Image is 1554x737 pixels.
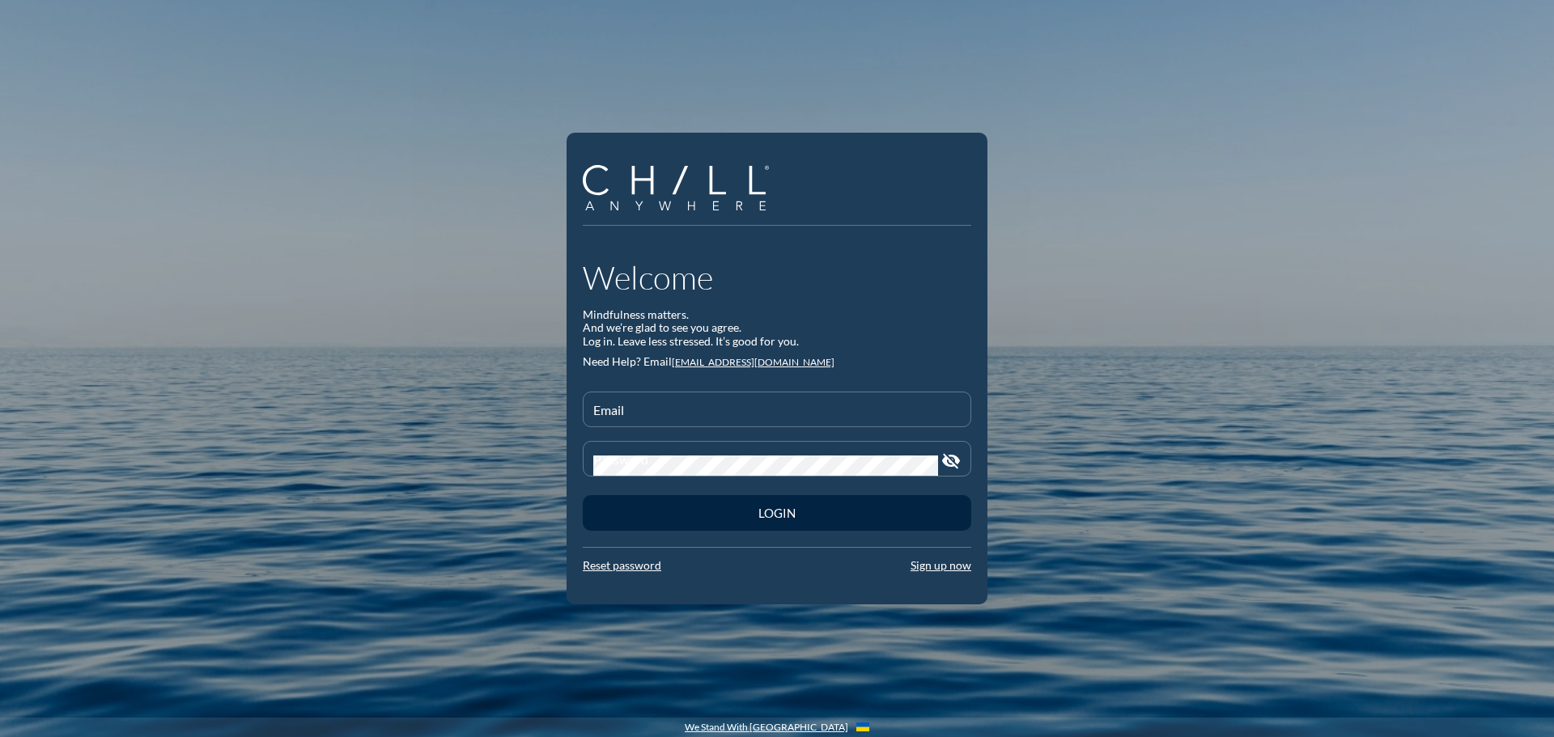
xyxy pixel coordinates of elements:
[583,258,971,297] h1: Welcome
[593,455,938,476] input: Password
[911,558,971,572] a: Sign up now
[583,558,661,572] a: Reset password
[685,722,848,733] a: We Stand With [GEOGRAPHIC_DATA]
[583,354,672,368] span: Need Help? Email
[611,506,943,520] div: Login
[583,165,781,214] a: Company Logo
[672,356,834,368] a: [EMAIL_ADDRESS][DOMAIN_NAME]
[593,406,961,426] input: Email
[583,495,971,531] button: Login
[583,165,769,211] img: Company Logo
[941,451,961,471] i: visibility_off
[583,308,971,349] div: Mindfulness matters. And we’re glad to see you agree. Log in. Leave less stressed. It’s good for ...
[856,722,869,731] img: Flag_of_Ukraine.1aeecd60.svg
